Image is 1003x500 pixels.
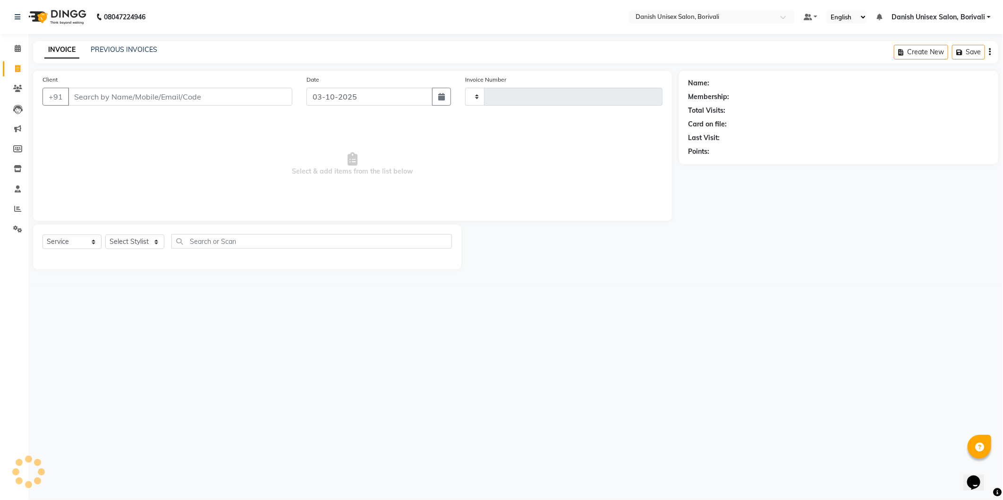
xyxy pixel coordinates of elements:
a: INVOICE [44,42,79,58]
label: Invoice Number [465,75,506,84]
a: PREVIOUS INVOICES [91,45,157,54]
button: Create New [894,45,948,59]
img: logo [24,4,89,30]
iframe: chat widget [963,462,994,491]
span: Danish Unisex Salon, Borivali [892,12,985,22]
label: Client [42,75,58,84]
div: Card on file: [688,119,727,129]
button: Save [952,45,985,59]
div: Total Visits: [688,106,726,116]
div: Last Visit: [688,133,720,143]
b: 08047224946 [104,4,145,30]
span: Select & add items from the list below [42,117,663,211]
div: Name: [688,78,710,88]
div: Points: [688,147,710,157]
input: Search by Name/Mobile/Email/Code [68,88,292,106]
label: Date [306,75,319,84]
div: Membership: [688,92,730,102]
button: +91 [42,88,69,106]
input: Search or Scan [171,234,452,249]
